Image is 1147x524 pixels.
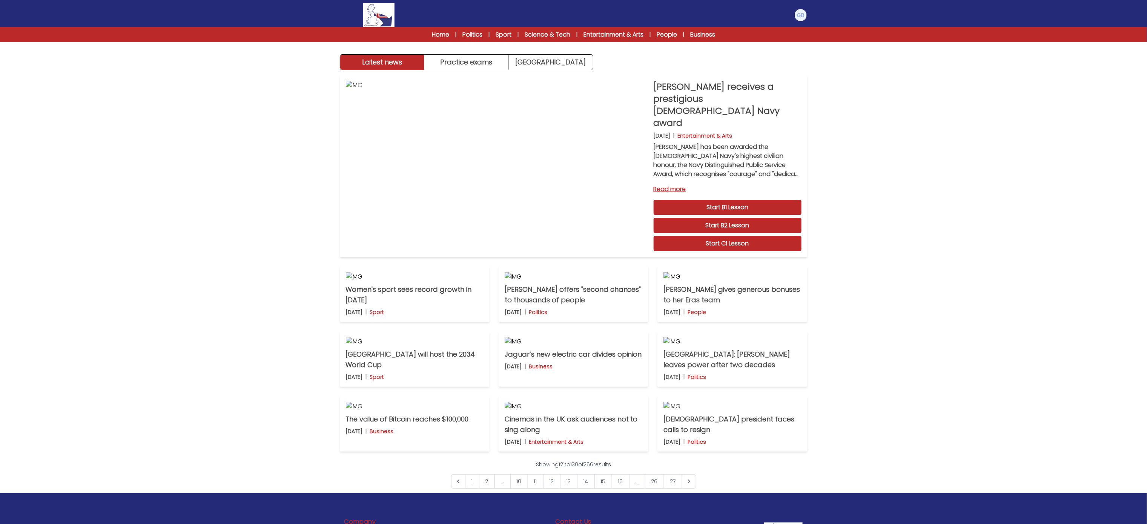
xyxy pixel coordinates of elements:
[654,142,802,179] p: [PERSON_NAME] has been awarded the [DEMOGRAPHIC_DATA] Navy's highest civilian honour, the Navy Di...
[663,308,680,316] p: [DATE]
[525,30,570,39] a: Science & Tech
[663,349,801,370] p: [GEOGRAPHIC_DATA]: [PERSON_NAME] leaves power after two decades
[499,331,648,387] a: IMG Jaguar’s new electric car divides opinion [DATE] | Business
[363,3,394,27] img: Logo
[505,272,642,281] img: IMG
[629,474,645,489] span: ...
[455,31,456,38] span: |
[663,438,680,446] p: [DATE]
[657,331,807,387] a: IMG [GEOGRAPHIC_DATA]: [PERSON_NAME] leaves power after two decades [DATE] | Politics
[663,272,801,281] img: IMG
[682,474,696,489] a: Next &raquo;
[510,474,528,489] a: Go to page 10
[505,438,522,446] p: [DATE]
[340,396,490,452] a: IMG The value of Bitcoin reaches $100,000 [DATE] | Business
[683,31,684,38] span: |
[529,438,583,446] p: Entertainment & Arts
[366,373,367,381] b: |
[346,373,363,381] p: [DATE]
[525,363,526,370] b: |
[674,132,675,139] b: |
[346,272,484,281] img: IMG
[690,30,715,39] a: Business
[654,132,671,139] p: [DATE]
[654,185,802,194] a: Read more
[683,373,685,381] b: |
[657,30,677,39] a: People
[683,438,685,446] b: |
[654,236,802,251] a: Start C1 Lesson
[654,200,802,215] a: Start B1 Lesson
[688,308,706,316] p: People
[479,474,495,489] a: Go to page 2
[505,402,642,411] img: IMG
[346,308,363,316] p: [DATE]
[576,31,577,38] span: |
[543,474,560,489] a: Go to page 12
[583,461,593,468] span: 266
[525,308,526,316] b: |
[645,474,664,489] a: Go to page 26
[577,474,595,489] a: Go to page 14
[525,438,526,446] b: |
[650,31,651,38] span: |
[664,474,682,489] a: Go to page 27
[559,461,565,468] span: 121
[529,308,547,316] p: Politics
[499,396,648,452] a: IMG Cinemas in the UK ask audiences not to sing along [DATE] | Entertainment & Arts
[509,55,593,70] a: [GEOGRAPHIC_DATA]
[657,396,807,452] a: IMG [DEMOGRAPHIC_DATA] president faces calls to resign [DATE] | Politics
[346,414,484,424] p: The value of Bitcoin reaches $100,000
[505,414,642,435] p: Cinemas in the UK ask audiences not to sing along
[462,30,482,39] a: Politics
[505,349,642,360] p: Jaguar’s new electric car divides opinion
[688,373,706,381] p: Politics
[657,266,807,322] a: IMG [PERSON_NAME] gives generous bonuses to her Eras team [DATE] | People
[494,474,511,489] span: ...
[570,461,578,468] span: 130
[505,308,522,316] p: [DATE]
[340,55,425,70] button: Latest news
[340,331,490,387] a: IMG [GEOGRAPHIC_DATA] will host the 2034 World Cup [DATE] | Sport
[594,474,612,489] a: Go to page 15
[451,474,465,489] a: &laquo; Previous
[663,414,801,435] p: [DEMOGRAPHIC_DATA] president faces calls to resign
[663,402,801,411] img: IMG
[424,55,509,70] button: Practice exams
[612,474,630,489] a: Go to page 16
[346,81,648,251] img: IMG
[366,427,367,435] b: |
[505,363,522,370] p: [DATE]
[583,30,643,39] a: Entertainment & Arts
[340,266,490,322] a: IMG Women's sport sees record growth in [DATE] [DATE] | Sport
[795,9,807,21] img: Giovanni Luca Biundo
[346,402,484,411] img: IMG
[517,31,519,38] span: |
[663,373,680,381] p: [DATE]
[496,30,511,39] a: Sport
[654,81,802,129] p: [PERSON_NAME] receives a prestigious [DEMOGRAPHIC_DATA] Navy award
[663,337,801,346] img: IMG
[529,363,553,370] p: Business
[370,427,394,435] p: Business
[499,266,648,322] a: IMG [PERSON_NAME] offers "second chances" to thousands of people [DATE] | Politics
[560,474,577,489] span: 13
[663,284,801,305] p: [PERSON_NAME] gives generous bonuses to her Eras team
[678,132,732,139] p: Entertainment & Arts
[432,30,449,39] a: Home
[465,474,479,489] a: Go to page 1
[346,284,484,305] p: Women's sport sees record growth in [DATE]
[528,474,544,489] a: Go to page 11
[346,337,484,346] img: IMG
[370,373,384,381] p: Sport
[366,308,367,316] b: |
[505,337,642,346] img: IMG
[346,427,363,435] p: [DATE]
[346,349,484,370] p: [GEOGRAPHIC_DATA] will host the 2034 World Cup
[340,3,418,27] a: Logo
[451,461,696,489] nav: Pagination Navigation
[688,438,706,446] p: Politics
[683,308,685,316] b: |
[505,284,642,305] p: [PERSON_NAME] offers "second chances" to thousands of people
[488,31,490,38] span: |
